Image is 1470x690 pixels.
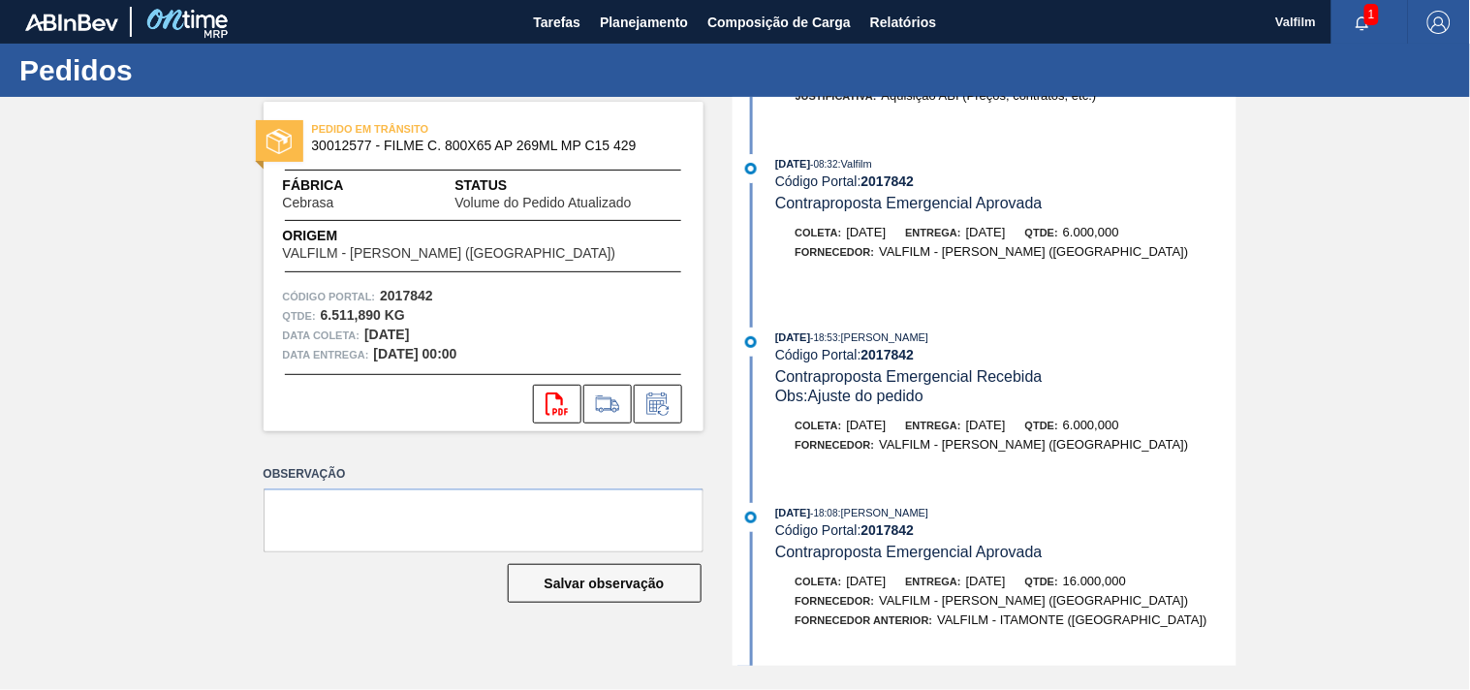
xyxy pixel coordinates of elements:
[796,439,875,451] span: Fornecedor:
[283,345,369,364] span: Data entrega:
[775,544,1043,560] span: Contraproposta Emergencial Aprovada
[861,522,915,538] strong: 2017842
[775,522,1235,538] div: Código Portal:
[454,196,631,210] span: Volume do Pedido Atualizado
[906,227,961,238] span: Entrega:
[264,460,704,488] label: Observação
[838,507,929,518] span: : [PERSON_NAME]
[283,326,360,345] span: Data coleta:
[745,512,757,523] img: atual
[775,507,810,518] span: [DATE]
[838,331,929,343] span: : [PERSON_NAME]
[847,225,887,239] span: [DATE]
[775,388,923,404] span: Obs: Ajuste do pedido
[796,90,877,102] span: Justificativa:
[533,11,580,34] span: Tarefas
[283,175,395,196] span: Fábrica
[879,437,1188,452] span: VALFILM - [PERSON_NAME] ([GEOGRAPHIC_DATA])
[1063,418,1119,432] span: 6.000,000
[1025,576,1058,587] span: Qtde:
[811,332,838,343] span: - 18:53
[775,173,1235,189] div: Código Portal:
[881,88,1096,103] span: Aquisição ABI (Preços, contratos, etc.)
[796,246,875,258] span: Fornecedor:
[1364,4,1379,25] span: 1
[25,14,118,31] img: TNhmsLtSVTkK8tSr43FrP2fwEKptu5GPRR3wAAAABJRU5ErkJggg==
[283,196,334,210] span: Cebrasa
[1427,11,1451,34] img: Logout
[879,244,1188,259] span: VALFILM - [PERSON_NAME] ([GEOGRAPHIC_DATA])
[775,347,1235,362] div: Código Portal:
[283,306,316,326] span: Qtde :
[1025,227,1058,238] span: Qtde:
[1063,574,1126,588] span: 16.000,000
[838,158,872,170] span: : Valfilm
[283,246,616,261] span: VALFILM - [PERSON_NAME] ([GEOGRAPHIC_DATA])
[775,195,1043,211] span: Contraproposta Emergencial Aprovada
[19,59,363,81] h1: Pedidos
[600,11,688,34] span: Planejamento
[796,420,842,431] span: Coleta:
[266,129,292,154] img: status
[583,385,632,423] div: Ir para Composição de Carga
[796,227,842,238] span: Coleta:
[847,418,887,432] span: [DATE]
[634,385,682,423] div: Informar alteração no pedido
[508,564,702,603] button: Salvar observação
[796,576,842,587] span: Coleta:
[312,139,664,153] span: 30012577 - FILME C. 800X65 AP 269ML MP C15 429
[906,420,961,431] span: Entrega:
[283,287,376,306] span: Código Portal:
[966,418,1006,432] span: [DATE]
[861,173,915,189] strong: 2017842
[745,336,757,348] img: atual
[906,576,961,587] span: Entrega:
[707,11,851,34] span: Composição de Carga
[937,612,1207,627] span: VALFILM - ITAMONTE ([GEOGRAPHIC_DATA])
[796,614,933,626] span: Fornecedor Anterior:
[966,574,1006,588] span: [DATE]
[847,574,887,588] span: [DATE]
[870,11,936,34] span: Relatórios
[374,346,457,361] strong: [DATE] 00:00
[364,327,409,342] strong: [DATE]
[380,288,433,303] strong: 2017842
[966,225,1006,239] span: [DATE]
[775,158,810,170] span: [DATE]
[811,508,838,518] span: - 18:08
[454,175,683,196] span: Status
[745,163,757,174] img: atual
[1063,225,1119,239] span: 6.000,000
[1025,420,1058,431] span: Qtde:
[321,307,405,323] strong: 6.511,890 KG
[775,368,1043,385] span: Contraproposta Emergencial Recebida
[533,385,581,423] div: Abrir arquivo PDF
[861,347,915,362] strong: 2017842
[811,159,838,170] span: - 08:32
[879,593,1188,608] span: VALFILM - [PERSON_NAME] ([GEOGRAPHIC_DATA])
[312,119,583,139] span: PEDIDO EM TRÂNSITO
[796,595,875,607] span: Fornecedor:
[283,226,672,246] span: Origem
[1331,9,1393,36] button: Notificações
[775,331,810,343] span: [DATE]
